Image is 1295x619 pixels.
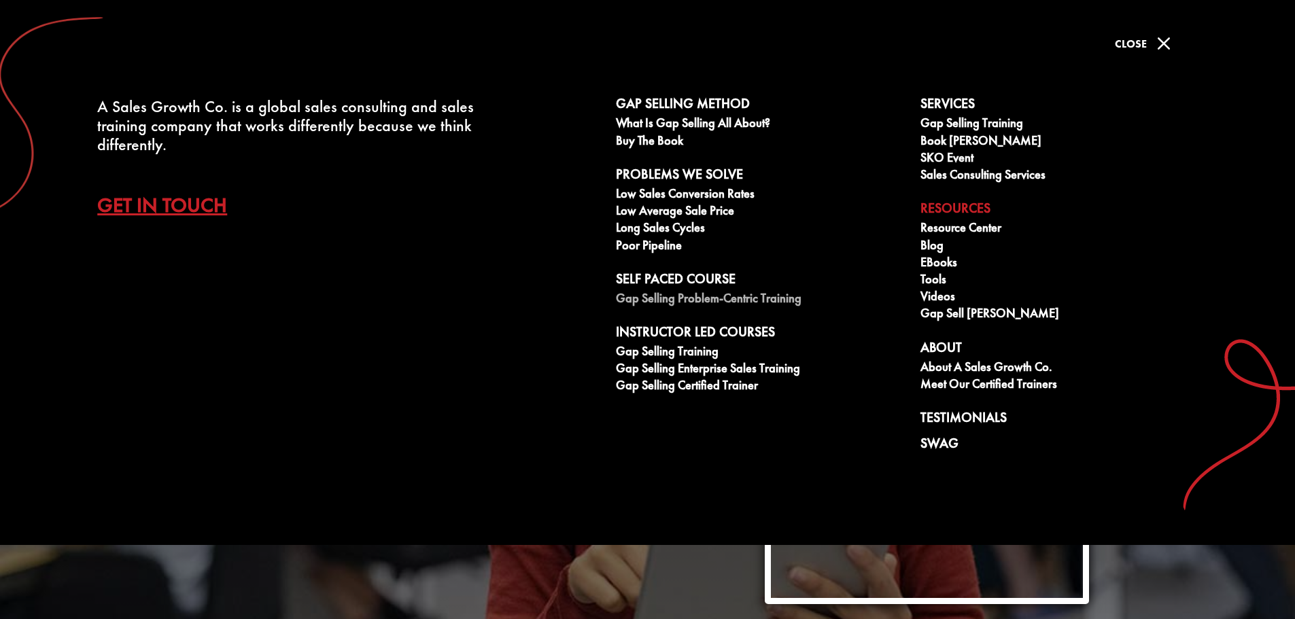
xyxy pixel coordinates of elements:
[920,168,1210,185] a: Sales Consulting Services
[920,436,1210,456] a: Swag
[920,360,1210,377] a: About A Sales Growth Co.
[616,134,905,151] a: Buy The Book
[920,306,1210,323] a: Gap Sell [PERSON_NAME]
[616,344,905,361] a: Gap Selling Training
[1150,30,1177,57] span: M
[616,204,905,221] a: Low Average Sale Price
[920,255,1210,272] a: eBooks
[616,166,905,187] a: Problems We Solve
[616,116,905,133] a: What is Gap Selling all about?
[920,200,1210,221] a: Resources
[616,221,905,238] a: Long Sales Cycles
[920,410,1210,430] a: Testimonials
[920,340,1210,360] a: About
[920,151,1210,168] a: SKO Event
[920,116,1210,133] a: Gap Selling Training
[920,272,1210,289] a: Tools
[616,361,905,378] a: Gap Selling Enterprise Sales Training
[1115,37,1147,51] span: Close
[616,271,905,291] a: Self Paced Course
[920,377,1210,394] a: Meet our Certified Trainers
[920,96,1210,116] a: Services
[920,238,1210,255] a: Blog
[97,181,247,229] a: Get In Touch
[616,96,905,116] a: Gap Selling Method
[920,221,1210,238] a: Resource Center
[920,134,1210,151] a: Book [PERSON_NAME]
[616,324,905,344] a: Instructor Led Courses
[920,289,1210,306] a: Videos
[616,187,905,204] a: Low Sales Conversion Rates
[616,378,905,395] a: Gap Selling Certified Trainer
[616,291,905,308] a: Gap Selling Problem-Centric Training
[616,238,905,255] a: Poor Pipeline
[97,97,484,154] div: A Sales Growth Co. is a global sales consulting and sales training company that works differently...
